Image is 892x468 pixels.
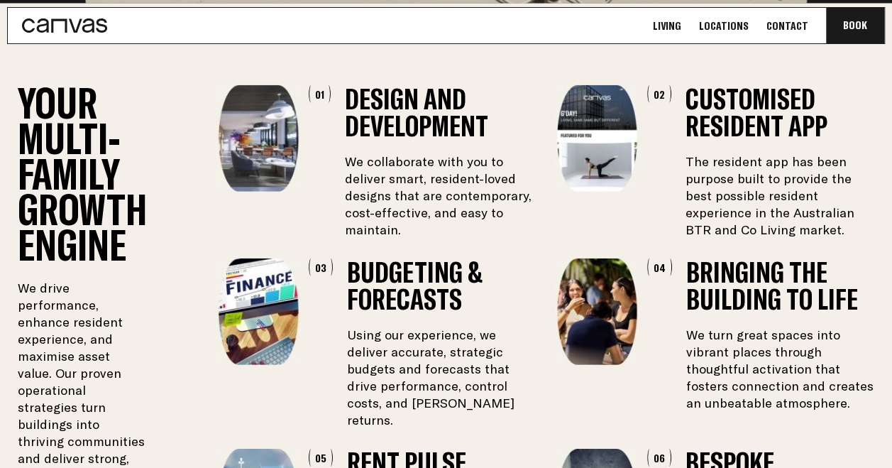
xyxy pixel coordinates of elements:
[18,85,147,263] h2: Your Multi-Family Growth Engine
[762,18,813,33] a: Contact
[826,8,884,43] button: Book
[695,18,753,33] a: Locations
[649,18,685,33] a: Living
